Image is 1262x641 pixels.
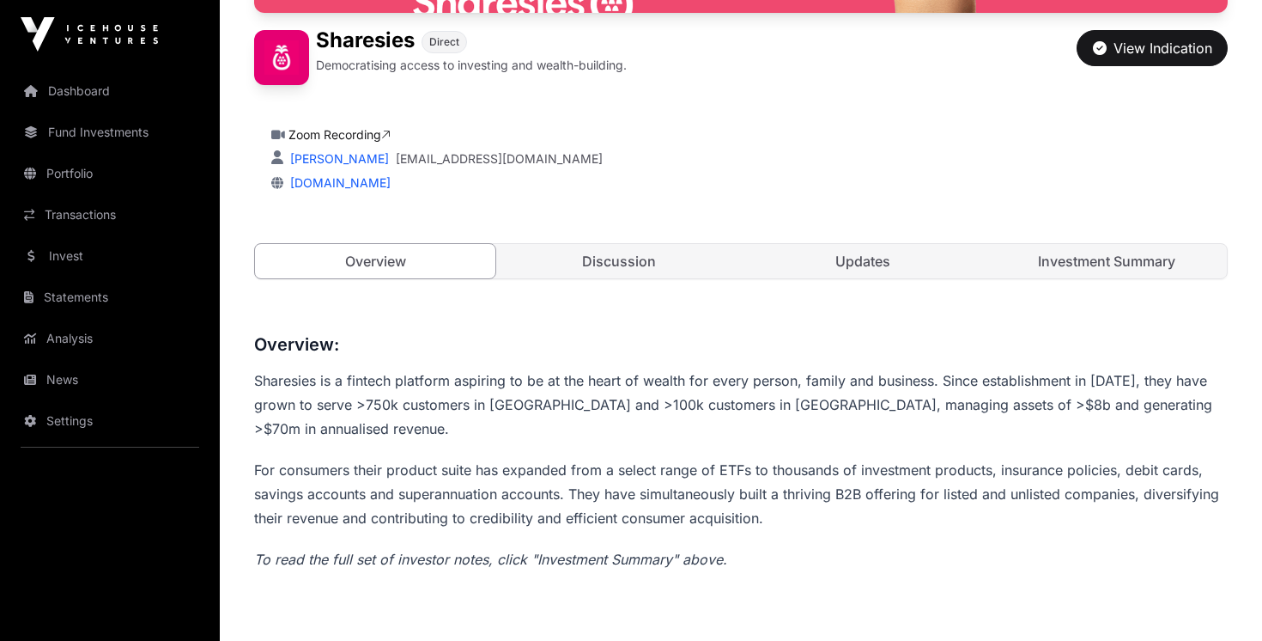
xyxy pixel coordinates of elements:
a: [PERSON_NAME] [287,151,389,166]
a: Dashboard [14,72,206,110]
a: Investment Summary [986,244,1227,278]
a: Transactions [14,196,206,234]
a: Discussion [499,244,739,278]
p: For consumers their product suite has expanded from a select range of ETFs to thousands of invest... [254,458,1228,530]
a: [EMAIL_ADDRESS][DOMAIN_NAME] [396,150,603,168]
a: Zoom Recording [288,127,391,142]
span: Direct [429,35,459,49]
p: Democratising access to investing and wealth-building. [316,57,627,74]
img: Sharesies [254,30,309,85]
h3: Overview: [254,331,1228,358]
h1: Sharesies [316,30,415,53]
a: Fund Investments [14,113,206,151]
a: Updates [743,244,983,278]
a: Analysis [14,320,206,357]
a: News [14,361,206,399]
p: Sharesies is a fintech platform aspiring to be at the heart of wealth for every person, family an... [254,369,1228,441]
img: Icehouse Ventures Logo [21,17,158,52]
a: Invest [14,237,206,275]
a: [DOMAIN_NAME] [283,175,391,190]
a: Settings [14,402,206,440]
a: Statements [14,278,206,316]
em: To read the full set of investor notes, click "Investment Summary" above. [254,551,727,568]
a: Overview [254,243,496,279]
button: View Indication [1077,30,1228,66]
iframe: Chat Widget [1176,559,1262,641]
div: View Indication [1093,38,1212,58]
a: Portfolio [14,155,206,192]
a: View Indication [1077,47,1228,64]
nav: Tabs [255,244,1227,278]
